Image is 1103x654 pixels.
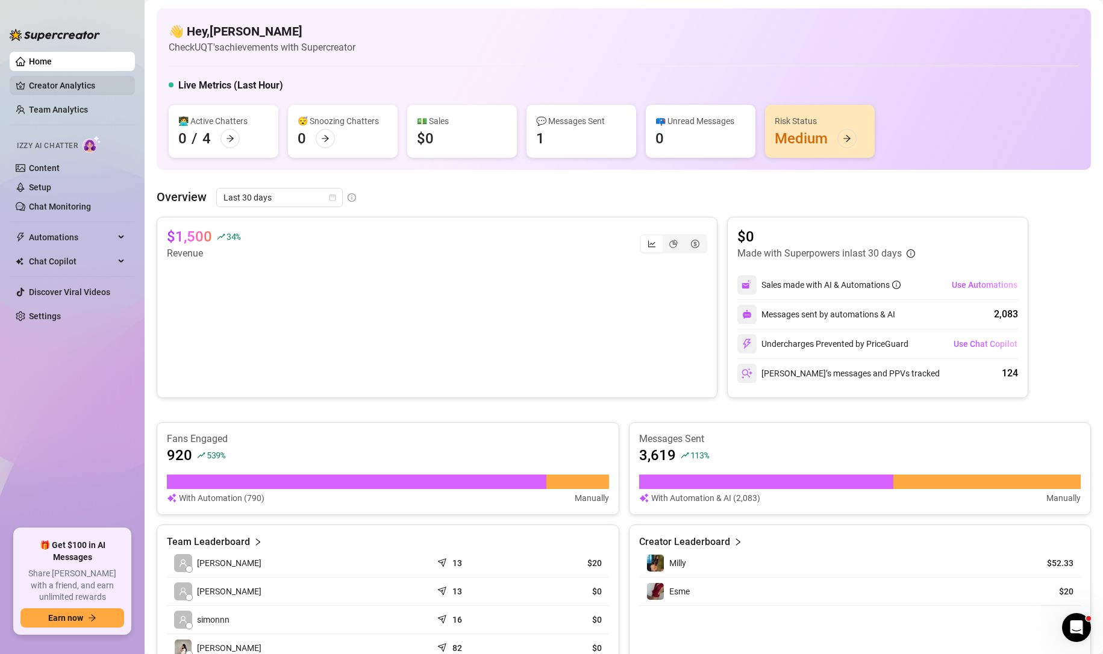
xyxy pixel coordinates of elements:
article: Check UQT's achievements with Supercreator [169,40,355,55]
span: send [437,640,449,652]
div: 1 [536,129,545,148]
div: 📪 Unread Messages [655,114,746,128]
span: user [179,615,187,624]
img: Milly [647,555,664,571]
div: Messages sent by automations & AI [737,305,895,324]
span: Share [PERSON_NAME] with a friend, and earn unlimited rewards [20,568,124,603]
span: user [179,559,187,567]
a: Content [29,163,60,173]
span: send [437,584,449,596]
article: Manually [575,491,609,505]
article: Manually [1046,491,1081,505]
a: Home [29,57,52,66]
span: 113 % [690,449,709,461]
img: AI Chatter [83,135,101,153]
div: 124 [1002,366,1018,381]
div: Undercharges Prevented by PriceGuard [737,334,908,353]
button: Earn nowarrow-right [20,608,124,628]
article: $1,500 [167,227,212,246]
span: Use Chat Copilot [954,339,1017,349]
article: With Automation & AI (2,083) [651,491,760,505]
span: info-circle [892,281,901,289]
span: info-circle [907,249,915,258]
div: 0 [178,129,187,148]
article: Revenue [167,246,240,261]
span: rise [217,232,225,241]
span: pie-chart [669,240,678,248]
a: Settings [29,311,61,321]
div: $0 [417,129,434,148]
div: 👩‍💻 Active Chatters [178,114,269,128]
img: svg%3e [742,279,752,290]
span: simonnn [197,613,230,626]
article: Overview [157,188,207,206]
span: arrow-right [226,134,234,143]
article: 920 [167,446,192,465]
h5: Live Metrics (Last Hour) [178,78,283,93]
span: Use Automations [952,280,1017,290]
span: dollar-circle [691,240,699,248]
span: Chat Copilot [29,252,114,271]
span: thunderbolt [16,232,25,242]
span: rise [197,451,205,459]
img: Esme [647,583,664,600]
a: Creator Analytics [29,76,125,95]
img: logo-BBDzfeDw.svg [10,29,100,41]
article: Fans Engaged [167,432,609,446]
span: arrow-right [843,134,851,143]
article: Made with Superpowers in last 30 days [737,246,902,261]
img: svg%3e [742,310,752,319]
div: 0 [298,129,306,148]
article: Messages Sent [639,432,1081,446]
span: line-chart [648,240,656,248]
div: 2,083 [994,307,1018,322]
a: Chat Monitoring [29,202,91,211]
article: 13 [452,557,462,569]
span: Last 30 days [223,188,336,207]
img: svg%3e [742,368,752,379]
div: [PERSON_NAME]’s messages and PPVs tracked [737,364,940,383]
span: Esme [669,587,690,596]
span: [PERSON_NAME] [197,585,261,598]
div: segmented control [640,234,707,254]
div: 💬 Messages Sent [536,114,626,128]
article: 82 [452,642,462,654]
div: Sales made with AI & Automations [761,278,901,291]
span: info-circle [348,193,356,202]
article: $0 [528,614,602,626]
a: Team Analytics [29,105,88,114]
article: $20 [528,557,602,569]
article: $52.33 [1019,557,1073,569]
button: Use Automations [951,275,1018,294]
article: 16 [452,614,462,626]
span: Izzy AI Chatter [17,140,78,152]
span: arrow-right [88,614,96,622]
span: send [437,612,449,624]
a: Setup [29,182,51,192]
article: $0 [528,642,602,654]
h4: 👋 Hey, [PERSON_NAME] [169,23,355,40]
span: [PERSON_NAME] [197,556,261,570]
span: arrow-right [321,134,330,143]
div: 0 [655,129,664,148]
article: Creator Leaderboard [639,535,730,549]
div: 4 [202,129,211,148]
img: svg%3e [167,491,177,505]
article: $20 [1019,585,1073,597]
span: Earn now [48,613,83,623]
button: Use Chat Copilot [953,334,1018,353]
div: Risk Status [775,114,865,128]
div: 😴 Snoozing Chatters [298,114,388,128]
div: 💵 Sales [417,114,507,128]
article: 3,619 [639,446,676,465]
span: send [437,555,449,567]
span: right [254,535,262,549]
article: 13 [452,585,462,597]
span: rise [681,451,689,459]
span: 🎁 Get $100 in AI Messages [20,540,124,563]
span: right [734,535,742,549]
img: svg%3e [639,491,649,505]
article: $0 [528,585,602,597]
article: With Automation (790) [179,491,264,505]
a: Discover Viral Videos [29,287,110,297]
